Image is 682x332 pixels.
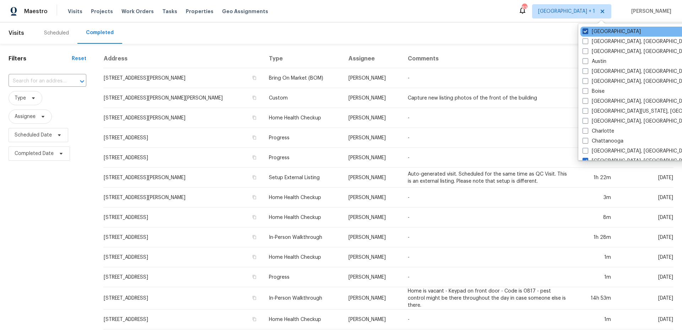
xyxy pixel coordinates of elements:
[15,113,36,120] span: Assignee
[263,148,343,168] td: Progress
[103,68,263,88] td: [STREET_ADDRESS][PERSON_NAME]
[343,148,402,168] td: [PERSON_NAME]
[617,188,673,208] td: [DATE]
[103,148,263,168] td: [STREET_ADDRESS]
[583,138,623,145] label: Chattanooga
[44,30,69,37] div: Scheduled
[573,267,617,287] td: 1m
[251,274,258,280] button: Copy Address
[263,208,343,227] td: Home Health Checkup
[617,267,673,287] td: [DATE]
[263,267,343,287] td: Progress
[573,188,617,208] td: 3m
[251,254,258,260] button: Copy Address
[121,8,154,15] span: Work Orders
[251,75,258,81] button: Copy Address
[343,128,402,148] td: [PERSON_NAME]
[9,25,24,41] span: Visits
[251,295,258,301] button: Copy Address
[343,208,402,227] td: [PERSON_NAME]
[263,168,343,188] td: Setup External Listing
[263,188,343,208] td: Home Health Checkup
[222,8,268,15] span: Geo Assignments
[343,168,402,188] td: [PERSON_NAME]
[573,227,617,247] td: 1h 28m
[263,68,343,88] td: Bring On Market (BOM)
[162,9,177,14] span: Tasks
[15,132,52,139] span: Scheduled Date
[628,8,671,15] span: [PERSON_NAME]
[402,108,573,128] td: -
[402,128,573,148] td: -
[617,287,673,310] td: [DATE]
[263,310,343,330] td: Home Health Checkup
[24,8,48,15] span: Maestro
[9,55,72,62] h1: Filters
[103,247,263,267] td: [STREET_ADDRESS]
[77,76,87,86] button: Open
[573,108,617,128] td: 6m
[103,108,263,128] td: [STREET_ADDRESS][PERSON_NAME]
[343,49,402,68] th: Assignee
[263,227,343,247] td: In-Person Walkthrough
[251,194,258,200] button: Copy Address
[343,310,402,330] td: [PERSON_NAME]
[343,88,402,108] td: [PERSON_NAME]
[583,88,605,95] label: Boise
[573,168,617,188] td: 1h 22m
[573,88,617,108] td: 5m
[9,76,66,87] input: Search for an address...
[617,310,673,330] td: [DATE]
[343,68,402,88] td: [PERSON_NAME]
[617,247,673,267] td: [DATE]
[573,148,617,168] td: 1m
[583,58,606,65] label: Austin
[103,208,263,227] td: [STREET_ADDRESS]
[251,154,258,161] button: Copy Address
[402,310,573,330] td: -
[251,114,258,121] button: Copy Address
[583,28,641,35] label: [GEOGRAPHIC_DATA]
[186,8,213,15] span: Properties
[263,49,343,68] th: Type
[103,287,263,310] td: [STREET_ADDRESS]
[402,49,573,68] th: Comments
[263,88,343,108] td: Custom
[573,49,617,68] th: Duration
[343,287,402,310] td: [PERSON_NAME]
[402,148,573,168] td: -
[68,8,82,15] span: Visits
[251,214,258,220] button: Copy Address
[522,4,527,11] div: 83
[263,287,343,310] td: In-Person Walkthrough
[263,108,343,128] td: Home Health Checkup
[573,310,617,330] td: 1m
[617,227,673,247] td: [DATE]
[15,95,26,102] span: Type
[402,267,573,287] td: -
[15,150,54,157] span: Completed Date
[103,128,263,148] td: [STREET_ADDRESS]
[402,188,573,208] td: -
[573,208,617,227] td: 8m
[251,134,258,141] button: Copy Address
[251,174,258,181] button: Copy Address
[72,55,86,62] div: Reset
[402,287,573,310] td: Home is vacant - Keypad on front door - Code is 0817 - pest control might be there throughout the...
[343,267,402,287] td: [PERSON_NAME]
[86,29,114,36] div: Completed
[343,108,402,128] td: [PERSON_NAME]
[343,188,402,208] td: [PERSON_NAME]
[573,287,617,310] td: 14h 53m
[573,128,617,148] td: 1m
[402,88,573,108] td: Capture new listing photos of the front of the building
[343,227,402,247] td: [PERSON_NAME]
[103,267,263,287] td: [STREET_ADDRESS]
[402,68,573,88] td: -
[573,68,617,88] td: 1m
[263,247,343,267] td: Home Health Checkup
[251,234,258,240] button: Copy Address
[103,188,263,208] td: [STREET_ADDRESS][PERSON_NAME]
[103,310,263,330] td: [STREET_ADDRESS]
[251,316,258,322] button: Copy Address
